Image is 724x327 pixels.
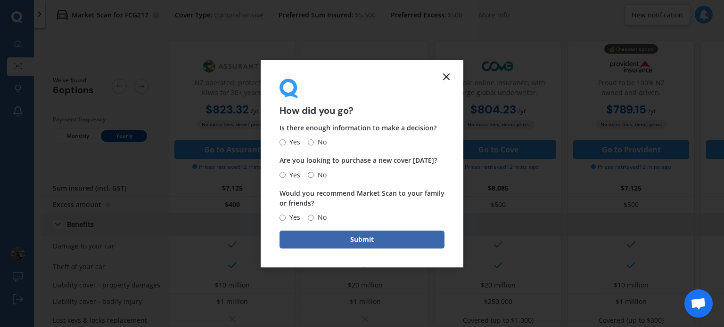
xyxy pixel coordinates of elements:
input: No [308,172,314,178]
span: Would you recommend Market Scan to your family or friends? [280,189,444,207]
span: Yes [286,137,300,148]
span: No [314,169,327,181]
div: How did you go? [280,79,444,116]
input: Yes [280,172,286,178]
input: Yes [280,139,286,145]
input: Yes [280,215,286,221]
input: No [308,215,314,221]
span: Yes [286,169,300,181]
input: No [308,139,314,145]
button: Submit [280,231,444,248]
span: Yes [286,212,300,223]
span: No [314,212,327,223]
span: No [314,137,327,148]
span: Are you looking to purchase a new cover [DATE]? [280,156,437,165]
div: Open chat [684,289,713,318]
span: Is there enough information to make a decision? [280,124,436,133]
